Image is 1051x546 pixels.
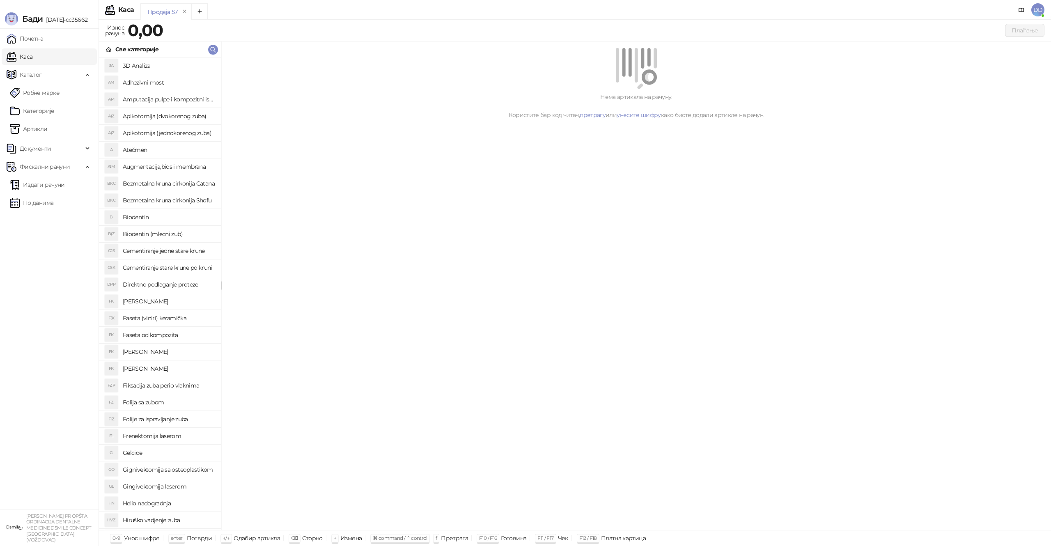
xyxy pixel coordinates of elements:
[537,535,553,541] span: F11 / F17
[118,7,134,13] div: Каса
[115,45,158,54] div: Све категорије
[558,533,568,544] div: Чек
[105,514,118,527] div: HVZ
[10,195,53,211] a: По данима
[5,12,18,25] img: Logo
[234,533,280,544] div: Одабир артикла
[105,261,118,274] div: CSK
[10,177,65,193] a: Издати рачуни
[123,194,215,207] h4: Bezmetalna kruna cirkonija Shofu
[105,59,118,72] div: 3A
[123,160,215,173] h4: Augmentacija,bios i membrana
[123,278,215,291] h4: Direktno podlaganje proteze
[105,295,118,308] div: FK
[105,93,118,106] div: API
[105,160,118,173] div: AIM
[7,48,32,65] a: Каса
[105,379,118,392] div: FZP
[105,126,118,140] div: A(Z
[103,22,126,39] div: Износ рачуна
[20,67,42,83] span: Каталог
[112,535,120,541] span: 0-9
[105,463,118,476] div: GO
[123,328,215,342] h4: Faseta od kompozita
[171,535,183,541] span: enter
[123,59,215,72] h4: 3D Analiza
[123,362,215,375] h4: [PERSON_NAME]
[147,7,178,16] div: Продаја 57
[123,93,215,106] h4: Amputacija pulpe i kompozitni ispun
[105,227,118,241] div: B(Z
[105,143,118,156] div: A
[601,533,646,544] div: Платна картица
[105,278,118,291] div: DPP
[479,535,497,541] span: F10 / F16
[123,211,215,224] h4: Biodentin
[105,396,118,409] div: FZ
[123,480,215,493] h4: Gingivektomija laserom
[1031,3,1044,16] span: DD
[7,519,23,536] img: 64x64-companyLogo-1dc69ecd-cf69-414d-b06f-ef92a12a082b.jpeg
[105,244,118,257] div: CJS
[10,103,55,119] a: Категорије
[617,111,661,119] a: унесите шифру
[1015,3,1028,16] a: Документација
[123,514,215,527] h4: Hiruško vadjenje zuba
[436,535,437,541] span: f
[334,535,336,541] span: +
[105,362,118,375] div: FK
[373,535,427,541] span: ⌘ command / ⌃ control
[223,535,229,541] span: ↑/↓
[105,429,118,443] div: FL
[10,121,48,137] a: ArtikliАртикли
[124,533,160,544] div: Унос шифре
[123,244,215,257] h4: Cementiranje jedne stare krune
[7,30,44,47] a: Почетна
[20,158,70,175] span: Фискални рачуни
[340,533,362,544] div: Измена
[123,126,215,140] h4: Apikotomija (jednokorenog zuba)
[105,110,118,123] div: A(Z
[105,413,118,426] div: FIZ
[123,345,215,358] h4: [PERSON_NAME]
[43,16,87,23] span: [DATE]-cc35662
[105,177,118,190] div: BKC
[123,497,215,510] h4: Helio nadogradnja
[302,533,323,544] div: Сторно
[105,480,118,493] div: GL
[123,429,215,443] h4: Frenektomija laserom
[123,463,215,476] h4: Gignivektomija sa osteoplastikom
[123,76,215,89] h4: Adhezivni most
[191,3,208,20] button: Add tab
[441,533,468,544] div: Претрага
[1005,24,1044,37] button: Плаћање
[10,85,60,101] a: Робне марке
[501,533,526,544] div: Готовина
[99,57,221,530] div: grid
[232,92,1041,119] div: Нема артикала на рачуну. Користите бар код читач, или како бисте додали артикле на рачун.
[123,295,215,308] h4: [PERSON_NAME]
[105,312,118,325] div: F(K
[26,513,91,543] small: [PERSON_NAME] PR OPŠTA ORDINACIJA DENTALNE MEDICINE DSMILE CONCEPT [GEOGRAPHIC_DATA] (VOŽDOVAC)
[123,110,215,123] h4: Apikotomija (dvokorenog zuba)
[105,446,118,459] div: G
[123,261,215,274] h4: Cementiranje stare krune po kruni
[123,312,215,325] h4: Faseta (viniri) keramička
[123,413,215,426] h4: Folije za ispravljanje zuba
[187,533,212,544] div: Потврди
[291,535,298,541] span: ⌫
[22,14,43,24] span: Бади
[580,111,606,119] a: претрагу
[123,227,215,241] h4: Biodentin (mlecni zub)
[123,143,215,156] h4: Atečmen
[20,140,51,157] span: Документи
[123,396,215,409] h4: Folija sa zubom
[579,535,597,541] span: F12 / F18
[105,328,118,342] div: FK
[179,8,190,15] button: remove
[105,194,118,207] div: BKC
[105,497,118,510] div: HN
[105,211,118,224] div: B
[105,76,118,89] div: AM
[105,345,118,358] div: FK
